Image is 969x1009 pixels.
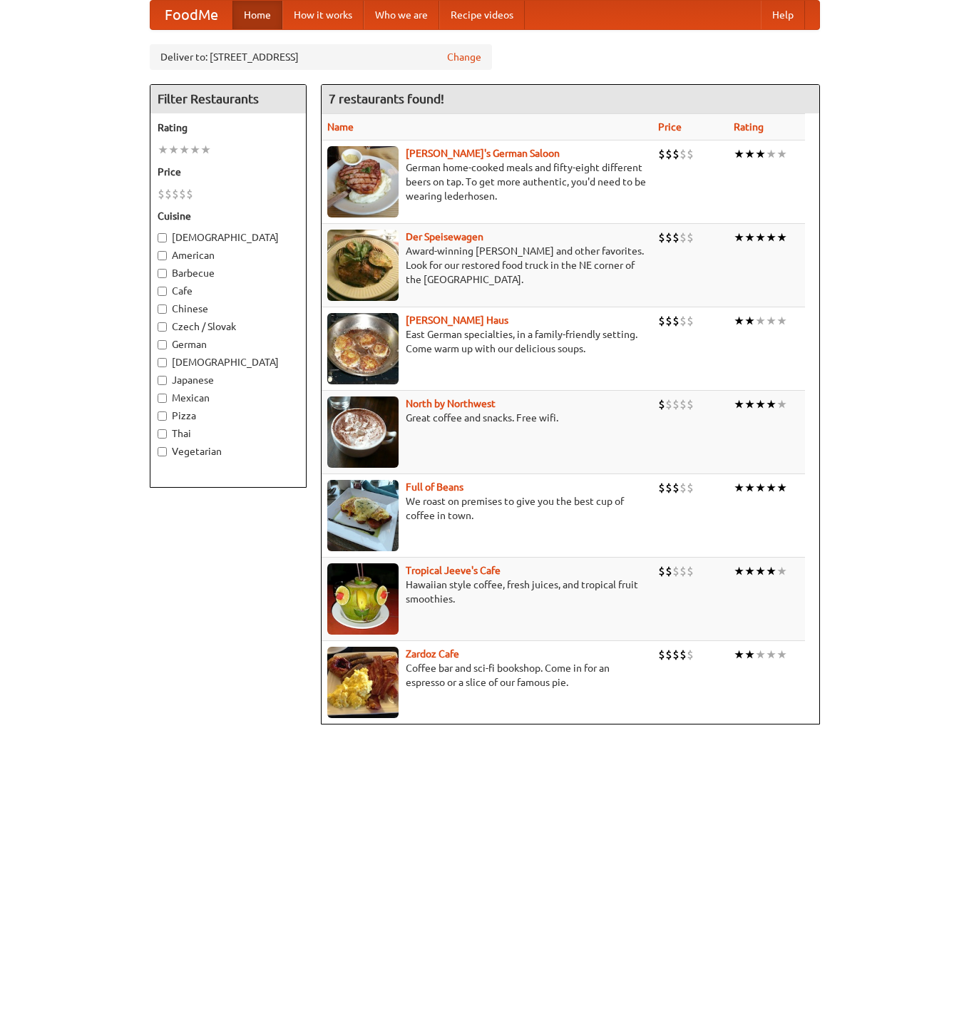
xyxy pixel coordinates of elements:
li: $ [665,480,672,496]
li: $ [672,396,680,412]
li: $ [687,480,694,496]
li: $ [665,647,672,662]
li: ★ [744,230,755,245]
li: $ [672,146,680,162]
li: ★ [744,146,755,162]
li: ★ [734,647,744,662]
li: $ [179,186,186,202]
a: How it works [282,1,364,29]
li: $ [665,146,672,162]
input: Chinese [158,304,167,314]
li: ★ [776,146,787,162]
li: ★ [168,142,179,158]
li: ★ [776,230,787,245]
li: ★ [734,230,744,245]
li: $ [665,313,672,329]
h5: Cuisine [158,209,299,223]
input: Barbecue [158,269,167,278]
li: ★ [744,647,755,662]
label: Japanese [158,373,299,387]
a: North by Northwest [406,398,496,409]
a: Tropical Jeeve's Cafe [406,565,501,576]
input: American [158,251,167,260]
li: ★ [766,480,776,496]
label: [DEMOGRAPHIC_DATA] [158,230,299,245]
a: Change [447,50,481,64]
p: Award-winning [PERSON_NAME] and other favorites. Look for our restored food truck in the NE corne... [327,244,647,287]
div: Deliver to: [STREET_ADDRESS] [150,44,492,70]
a: Recipe videos [439,1,525,29]
a: Who we are [364,1,439,29]
li: $ [687,313,694,329]
li: ★ [755,396,766,412]
img: beans.jpg [327,480,399,551]
li: ★ [200,142,211,158]
img: kohlhaus.jpg [327,313,399,384]
input: Czech / Slovak [158,322,167,332]
li: ★ [776,396,787,412]
li: ★ [744,313,755,329]
p: German home-cooked meals and fifty-eight different beers on tap. To get more authentic, you'd nee... [327,160,647,203]
label: Mexican [158,391,299,405]
li: ★ [755,146,766,162]
li: $ [672,647,680,662]
label: Chinese [158,302,299,316]
li: $ [665,396,672,412]
li: ★ [734,480,744,496]
li: $ [672,563,680,579]
li: $ [680,563,687,579]
li: $ [687,230,694,245]
input: Mexican [158,394,167,403]
input: Vegetarian [158,447,167,456]
a: FoodMe [150,1,232,29]
img: esthers.jpg [327,146,399,217]
li: ★ [766,563,776,579]
li: $ [672,230,680,245]
li: $ [680,230,687,245]
li: ★ [734,313,744,329]
li: $ [672,313,680,329]
a: Zardoz Cafe [406,648,459,660]
li: $ [680,313,687,329]
li: $ [687,563,694,579]
li: ★ [734,146,744,162]
li: ★ [734,563,744,579]
li: $ [680,647,687,662]
p: East German specialties, in a family-friendly setting. Come warm up with our delicious soups. [327,327,647,356]
li: $ [658,230,665,245]
img: speisewagen.jpg [327,230,399,301]
li: ★ [755,230,766,245]
li: ★ [744,563,755,579]
li: ★ [734,396,744,412]
li: ★ [755,480,766,496]
li: ★ [766,396,776,412]
li: ★ [744,396,755,412]
a: [PERSON_NAME]'s German Saloon [406,148,560,159]
h5: Rating [158,121,299,135]
li: ★ [766,313,776,329]
li: ★ [766,146,776,162]
label: Pizza [158,409,299,423]
b: Full of Beans [406,481,463,493]
label: Cafe [158,284,299,298]
li: $ [680,146,687,162]
img: jeeves.jpg [327,563,399,635]
li: ★ [776,563,787,579]
label: German [158,337,299,352]
label: Vegetarian [158,444,299,459]
li: $ [680,396,687,412]
label: Czech / Slovak [158,319,299,334]
li: ★ [158,142,168,158]
li: $ [680,480,687,496]
a: Price [658,121,682,133]
a: Der Speisewagen [406,231,483,242]
li: ★ [744,480,755,496]
li: ★ [190,142,200,158]
li: $ [687,146,694,162]
input: [DEMOGRAPHIC_DATA] [158,233,167,242]
li: $ [658,146,665,162]
li: $ [658,647,665,662]
img: zardoz.jpg [327,647,399,718]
